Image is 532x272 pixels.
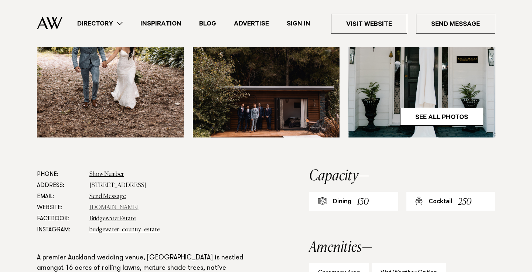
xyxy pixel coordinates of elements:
[68,19,132,29] a: Directory
[278,19,319,29] a: Sign In
[309,240,495,255] h2: Amenities
[89,227,160,233] a: bridgewater_country_estate
[132,19,190,29] a: Inspiration
[429,198,452,207] div: Cocktail
[37,202,83,213] dt: Website:
[400,108,483,126] a: See All Photos
[225,19,278,29] a: Advertise
[89,216,136,222] a: BridgewaterEstate
[37,17,62,30] img: Auckland Weddings Logo
[89,194,126,200] a: Send Message
[333,198,351,207] div: Dining
[37,169,83,180] dt: Phone:
[89,171,124,177] a: Show Number
[89,180,262,191] dd: [STREET_ADDRESS]
[37,224,83,235] dt: Instagram:
[309,169,495,184] h2: Capacity
[458,195,471,209] div: 250
[37,180,83,191] dt: Address:
[37,191,83,202] dt: Email:
[416,14,495,34] a: Send Message
[190,19,225,29] a: Blog
[331,14,407,34] a: Visit Website
[357,195,369,209] div: 130
[89,205,139,211] a: [DOMAIN_NAME]
[37,213,83,224] dt: Facebook:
